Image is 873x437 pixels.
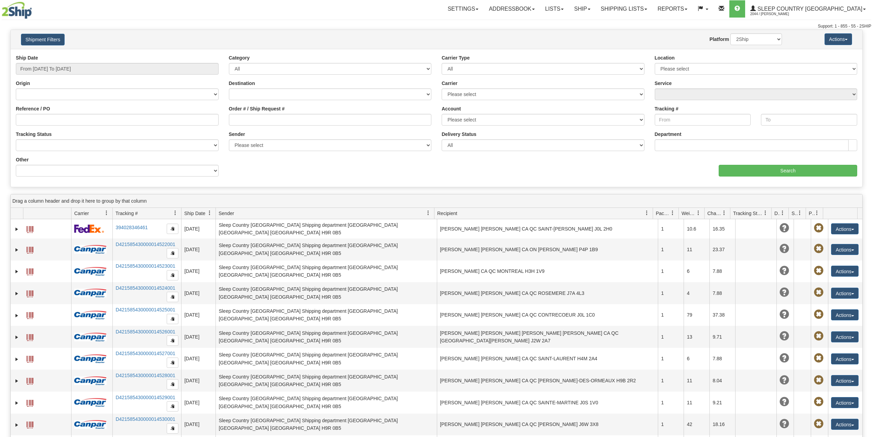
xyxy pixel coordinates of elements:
[831,353,859,364] button: Actions
[780,288,789,297] span: Unknown
[437,304,658,326] td: [PERSON_NAME] [PERSON_NAME] CA QC CONTRECOEUR J0L 1C0
[229,54,250,61] label: Category
[442,54,469,61] label: Carrier Type
[814,244,824,254] span: Pickup Not Assigned
[13,312,20,319] a: Expand
[74,224,104,233] img: 2 - FedEx Express®
[684,326,709,348] td: 13
[831,223,859,234] button: Actions
[658,282,684,304] td: 1
[684,282,709,304] td: 4
[167,248,178,258] button: Copy to clipboard
[437,282,658,304] td: [PERSON_NAME] [PERSON_NAME] CA QC ROSEMERE J7A 4L3
[658,260,684,283] td: 1
[167,358,178,368] button: Copy to clipboard
[167,314,178,324] button: Copy to clipboard
[115,351,175,356] a: D421585430000014527001
[684,392,709,414] td: 11
[777,207,788,219] a: Delivery Status filter column settings
[684,238,709,260] td: 11
[831,397,859,408] button: Actions
[13,226,20,233] a: Expand
[780,266,789,276] span: Unknown
[814,331,824,341] span: Pickup Not Assigned
[658,414,684,436] td: 1
[167,335,178,346] button: Copy to clipboard
[655,114,751,126] input: From
[26,287,33,298] a: Label
[74,398,107,407] img: 14 - Canpar
[167,292,178,302] button: Copy to clipboard
[181,348,216,370] td: [DATE]
[652,0,693,18] a: Reports
[181,392,216,414] td: [DATE]
[181,304,216,326] td: [DATE]
[437,370,658,392] td: [PERSON_NAME] [PERSON_NAME] CA QC [PERSON_NAME]-DES-ORMEAUX H9B 2R2
[684,219,709,238] td: 10.6
[2,2,32,19] img: logo2044.jpg
[658,326,684,348] td: 1
[707,210,722,217] span: Charge
[229,80,255,87] label: Destination
[658,304,684,326] td: 1
[13,268,20,275] a: Expand
[74,210,89,217] span: Carrier
[811,207,823,219] a: Pickup Status filter column settings
[13,246,20,253] a: Expand
[750,11,802,18] span: 2044 / [PERSON_NAME]
[26,309,33,320] a: Label
[181,326,216,348] td: [DATE]
[484,0,540,18] a: Addressbook
[437,210,457,217] span: Recipient
[13,356,20,363] a: Expand
[780,353,789,363] span: Unknown
[181,370,216,392] td: [DATE]
[229,131,245,138] label: Sender
[181,282,216,304] td: [DATE]
[16,105,50,112] label: Reference / PO
[756,6,862,12] span: Sleep Country [GEOGRAPHIC_DATA]
[709,219,735,238] td: 16.35
[709,260,735,283] td: 7.88
[115,210,138,217] span: Tracking #
[26,375,33,386] a: Label
[814,397,824,407] span: Pickup Not Assigned
[13,334,20,341] a: Expand
[167,224,178,234] button: Copy to clipboard
[780,397,789,407] span: Unknown
[709,326,735,348] td: 9.71
[780,419,789,429] span: Unknown
[684,414,709,436] td: 42
[709,370,735,392] td: 8.04
[780,310,789,319] span: Unknown
[709,414,735,436] td: 18.16
[814,223,824,233] span: Pickup Not Assigned
[26,353,33,364] a: Label
[13,422,20,428] a: Expand
[219,210,234,217] span: Sender
[74,333,107,341] img: 14 - Canpar
[437,414,658,436] td: [PERSON_NAME] [PERSON_NAME] CA QC [PERSON_NAME] J6W 3X8
[814,288,824,297] span: Pickup Not Assigned
[761,114,857,126] input: To
[641,207,653,219] a: Recipient filter column settings
[709,238,735,260] td: 23.37
[693,207,704,219] a: Weight filter column settings
[26,265,33,276] a: Label
[74,354,107,363] img: 14 - Canpar
[831,266,859,277] button: Actions
[216,282,437,304] td: Sleep Country [GEOGRAPHIC_DATA] Shipping department [GEOGRAPHIC_DATA] [GEOGRAPHIC_DATA] [GEOGRAPH...
[709,282,735,304] td: 7.88
[667,207,678,219] a: Packages filter column settings
[437,219,658,238] td: [PERSON_NAME] [PERSON_NAME] CA QC SAINT-[PERSON_NAME] J0L 2H0
[204,207,216,219] a: Ship Date filter column settings
[792,210,797,217] span: Shipment Issues
[115,307,175,312] a: D421585430000014525001
[26,331,33,342] a: Label
[26,223,33,234] a: Label
[216,370,437,392] td: Sleep Country [GEOGRAPHIC_DATA] Shipping department [GEOGRAPHIC_DATA] [GEOGRAPHIC_DATA] [GEOGRAPH...
[682,210,696,217] span: Weight
[437,238,658,260] td: [PERSON_NAME] [PERSON_NAME] CA ON [PERSON_NAME] P4P 1B9
[655,131,682,138] label: Department
[709,392,735,414] td: 9.21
